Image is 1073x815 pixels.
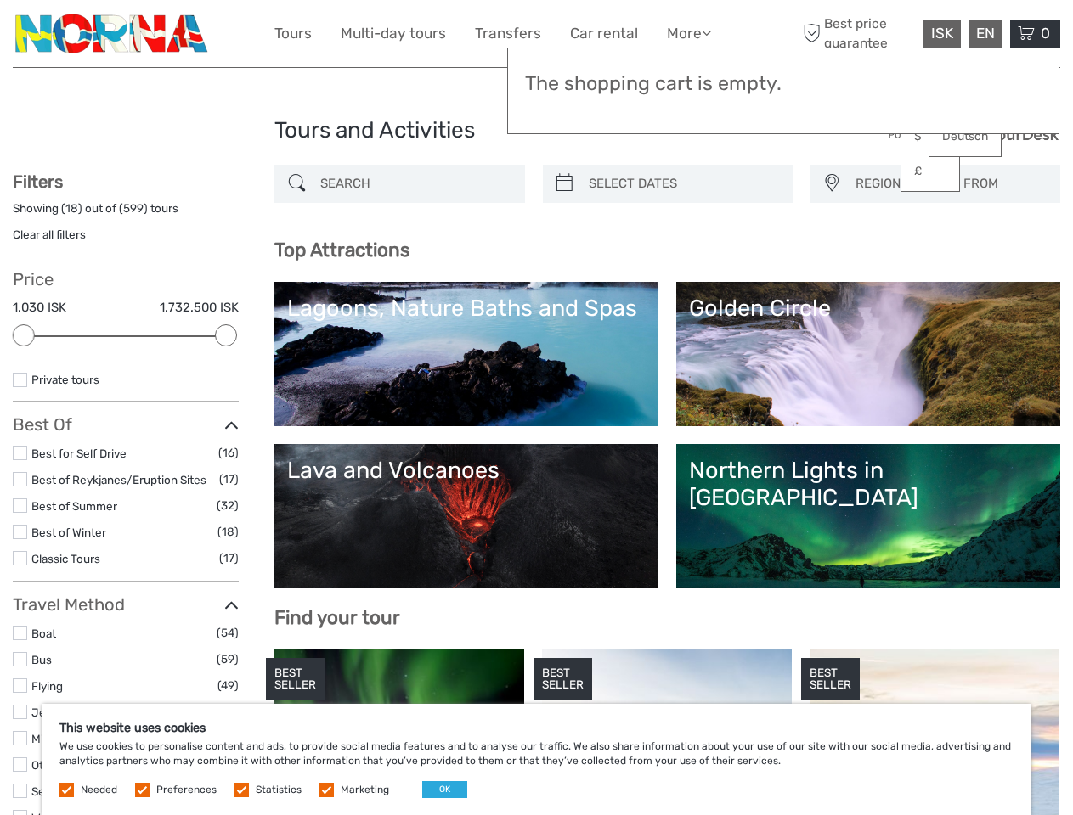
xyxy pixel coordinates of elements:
a: Car rental [570,21,638,46]
a: Best of Winter [31,526,106,539]
a: Clear all filters [13,228,86,241]
label: 1.030 ISK [13,299,66,317]
b: Top Attractions [274,239,409,261]
label: Preferences [156,783,217,797]
b: Find your tour [274,606,400,629]
label: Marketing [341,783,389,797]
div: We use cookies to personalise content and ads, to provide social media features and to analyse ou... [42,704,1031,815]
button: Open LiveChat chat widget [195,26,216,47]
h3: Travel Method [13,594,239,615]
a: Private tours [31,373,99,386]
div: BEST SELLER [534,658,592,700]
h5: This website uses cookies [59,721,1014,735]
a: £ [901,156,959,187]
span: 0 [1038,25,1053,42]
span: (17) [219,469,239,489]
label: Statistics [256,783,302,797]
a: Golden Circle [689,295,1048,413]
img: 3202-b9b3bc54-fa5a-4c2d-a914-9444aec66679_logo_small.png [13,13,212,54]
h3: Price [13,269,239,289]
div: Lava and Volcanoes [287,457,646,484]
div: Lagoons, Nature Baths and Spas [287,295,646,322]
a: Lagoons, Nature Baths and Spas [287,295,646,413]
a: Northern Lights in [GEOGRAPHIC_DATA] [689,457,1048,576]
a: Classic Tours [31,552,100,565]
label: 599 [123,200,144,216]
a: Multi-day tours [341,21,446,46]
span: Best price guarantee [799,14,919,52]
div: Golden Circle [689,295,1048,322]
a: Flying [31,679,63,693]
span: (16) [218,443,239,463]
a: More [667,21,711,46]
a: Jeep / 4x4 [31,705,90,719]
a: Best of Reykjanes/Eruption Sites [31,473,206,486]
label: 18 [65,200,78,216]
a: Deutsch [929,121,1001,152]
h3: Best Of [13,414,239,435]
button: OK [422,781,467,798]
label: Needed [81,783,117,797]
a: Self-Drive [31,784,85,798]
a: Other / Non-Travel [31,758,130,772]
label: 1.732.500 ISK [160,299,239,317]
p: We're away right now. Please check back later! [24,30,192,43]
span: ISK [931,25,953,42]
input: SELECT DATES [582,169,784,199]
a: Boat [31,627,56,640]
span: (59) [217,649,239,669]
div: BEST SELLER [266,658,325,700]
span: (32) [217,496,239,515]
span: (104) [211,702,239,722]
strong: Filters [13,171,63,192]
div: Showing ( ) out of ( ) tours [13,200,239,227]
a: Lava and Volcanoes [287,457,646,576]
a: Bus [31,653,52,666]
a: Best for Self Drive [31,447,127,460]
a: Transfers [475,21,541,46]
img: PurchaseViaTourDesk.png [888,124,1060,145]
a: $ [901,121,959,152]
span: (18) [217,522,239,542]
button: REGION / STARTS FROM [848,170,1052,198]
div: Northern Lights in [GEOGRAPHIC_DATA] [689,457,1048,512]
span: (54) [217,623,239,643]
a: Tours [274,21,312,46]
h3: The shopping cart is empty. [525,72,1042,96]
h1: Tours and Activities [274,117,799,144]
span: (17) [219,548,239,568]
a: Best of Summer [31,499,117,513]
span: (49) [217,676,239,695]
div: EN [969,20,1002,48]
a: Mini Bus / Car [31,732,104,745]
input: SEARCH [313,169,516,199]
div: BEST SELLER [801,658,860,700]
